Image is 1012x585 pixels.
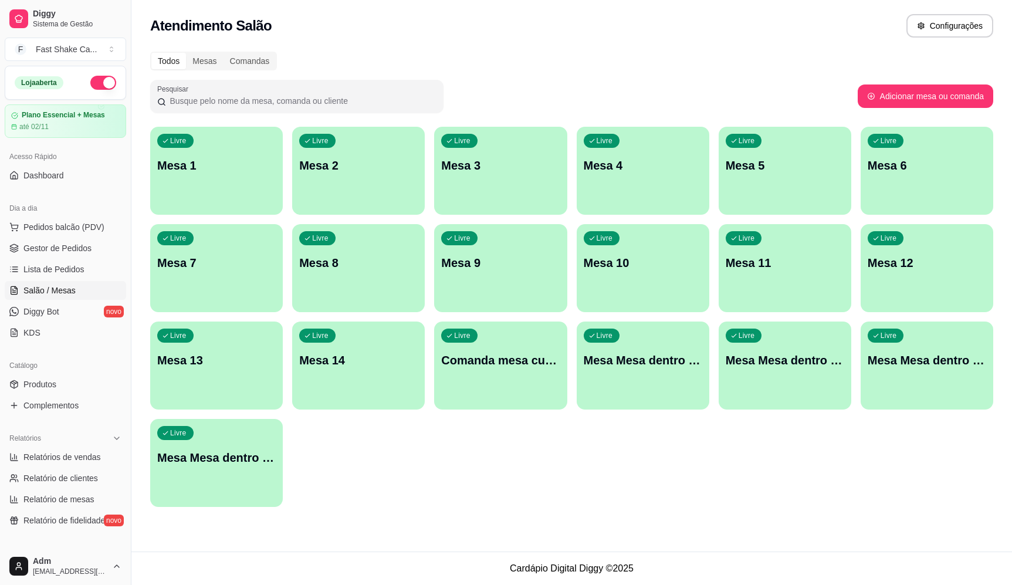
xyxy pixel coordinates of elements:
button: LivreMesa 3 [434,127,567,215]
span: Pedidos balcão (PDV) [23,221,104,233]
button: Pedidos balcão (PDV) [5,218,126,236]
a: Relatório de clientes [5,469,126,488]
p: Livre [170,428,187,438]
p: Livre [170,234,187,243]
span: Relatórios [9,434,41,443]
a: Lista de Pedidos [5,260,126,279]
button: LivreMesa 10 [577,224,709,312]
button: Configurações [906,14,993,38]
label: Pesquisar [157,84,192,94]
p: Mesa Mesa dentro laranja [726,352,844,368]
span: Complementos [23,400,79,411]
footer: Cardápio Digital Diggy © 2025 [131,552,1012,585]
div: Catálogo [5,356,126,375]
p: Livre [312,136,329,146]
p: Mesa 1 [157,157,276,174]
p: Mesa 8 [299,255,418,271]
div: Dia a dia [5,199,126,218]
a: Relatórios de vendas [5,448,126,466]
button: Alterar Status [90,76,116,90]
button: LivreMesa Mesa dentro azul [577,322,709,410]
button: LivreMesa 6 [861,127,993,215]
a: Relatório de fidelidadenovo [5,511,126,530]
a: DiggySistema de Gestão [5,5,126,33]
input: Pesquisar [166,95,436,107]
p: Comanda mesa cupim [441,352,560,368]
span: Diggy [33,9,121,19]
button: Adm[EMAIL_ADDRESS][DOMAIN_NAME] [5,552,126,580]
button: Select a team [5,38,126,61]
p: Livre [881,136,897,146]
p: Mesa 5 [726,157,844,174]
p: Mesa 4 [584,157,702,174]
button: LivreMesa 8 [292,224,425,312]
div: Fast Shake Ca ... [36,43,97,55]
a: Gestor de Pedidos [5,239,126,258]
button: LivreMesa Mesa dentro verde [861,322,993,410]
p: Livre [597,331,613,340]
div: Todos [151,53,186,69]
p: Mesa 9 [441,255,560,271]
button: LivreMesa 9 [434,224,567,312]
a: Complementos [5,396,126,415]
p: Mesa 11 [726,255,844,271]
span: Relatórios de vendas [23,451,101,463]
span: KDS [23,327,40,339]
span: Gestor de Pedidos [23,242,92,254]
a: Produtos [5,375,126,394]
button: LivreMesa 12 [861,224,993,312]
span: Produtos [23,378,56,390]
p: Mesa 3 [441,157,560,174]
button: LivreMesa 4 [577,127,709,215]
a: Relatório de mesas [5,490,126,509]
p: Livre [881,331,897,340]
p: Mesa 13 [157,352,276,368]
button: LivreMesa 2 [292,127,425,215]
p: Mesa 2 [299,157,418,174]
p: Mesa 10 [584,255,702,271]
p: Mesa 12 [868,255,986,271]
span: F [15,43,26,55]
button: LivreMesa 5 [719,127,851,215]
a: Diggy Botnovo [5,302,126,321]
div: Comandas [224,53,276,69]
p: Livre [170,331,187,340]
p: Livre [170,136,187,146]
button: LivreMesa Mesa dentro laranja [719,322,851,410]
p: Livre [739,234,755,243]
button: LivreMesa 1 [150,127,283,215]
div: Acesso Rápido [5,147,126,166]
a: Dashboard [5,166,126,185]
h2: Atendimento Salão [150,16,272,35]
div: Mesas [186,53,223,69]
a: Salão / Mesas [5,281,126,300]
button: LivreMesa 11 [719,224,851,312]
p: Livre [312,234,329,243]
p: Mesa 14 [299,352,418,368]
p: Livre [881,234,897,243]
button: LivreMesa 14 [292,322,425,410]
span: Relatório de mesas [23,493,94,505]
span: Adm [33,556,107,567]
button: LivreMesa Mesa dentro vermelha [150,419,283,507]
div: Loja aberta [15,76,63,89]
p: Livre [312,331,329,340]
span: [EMAIL_ADDRESS][DOMAIN_NAME] [33,567,107,576]
button: LivreMesa 13 [150,322,283,410]
span: Diggy Bot [23,306,59,317]
p: Mesa Mesa dentro azul [584,352,702,368]
p: Livre [597,234,613,243]
p: Mesa 6 [868,157,986,174]
div: Gerenciar [5,544,126,563]
span: Relatório de fidelidade [23,515,105,526]
p: Livre [597,136,613,146]
span: Sistema de Gestão [33,19,121,29]
p: Mesa Mesa dentro verde [868,352,986,368]
p: Livre [739,331,755,340]
span: Relatório de clientes [23,472,98,484]
span: Dashboard [23,170,64,181]
p: Mesa 7 [157,255,276,271]
a: KDS [5,323,126,342]
a: Plano Essencial + Mesasaté 02/11 [5,104,126,138]
p: Livre [739,136,755,146]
